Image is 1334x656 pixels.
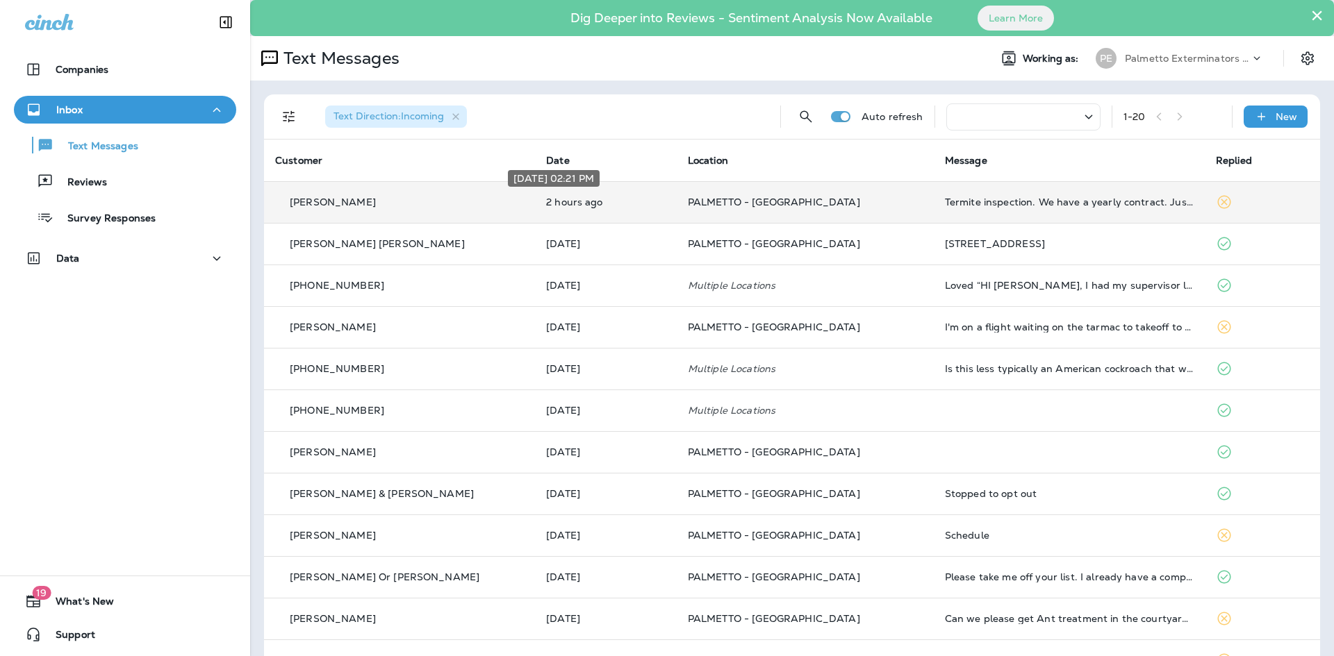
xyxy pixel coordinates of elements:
span: Replied [1216,154,1252,167]
div: Termite inspection. We have a yearly contract. Just waiting for payment to be received to schedul... [945,196,1194,208]
p: [PERSON_NAME] [290,321,376,333]
p: Inbox [56,104,83,115]
span: 19 [32,586,51,600]
button: Support [14,621,236,648]
p: Multiple Locations [688,363,923,374]
p: [PERSON_NAME] Or [PERSON_NAME] [290,571,479,582]
div: Schedule [945,530,1194,541]
p: Survey Responses [53,212,156,226]
span: What's New [42,596,114,612]
p: Sep 25, 2025 10:23 PM [546,446,666,457]
p: [PHONE_NUMBER] [290,405,384,416]
p: Sep 25, 2025 03:40 PM [546,571,666,582]
div: Text Direction:Incoming [325,106,467,128]
p: Sep 26, 2025 03:53 PM [546,280,666,291]
span: PALMETTO - [GEOGRAPHIC_DATA] [688,571,860,583]
button: Settings [1295,46,1320,71]
p: [PERSON_NAME] [290,446,376,457]
button: Companies [14,56,236,83]
span: PALMETTO - [GEOGRAPHIC_DATA] [688,446,860,458]
button: Text Messages [14,131,236,160]
p: [PHONE_NUMBER] [290,363,384,374]
span: PALMETTO - [GEOGRAPHIC_DATA] [688,196,860,208]
div: Please take me off your list. I already have a company that takes care of that. Thank you. [945,571,1194,582]
div: 1078 Glenshaw St. North Charleston, SC 29405 [945,238,1194,249]
button: Filters [275,103,303,131]
button: Survey Responses [14,203,236,232]
span: PALMETTO - [GEOGRAPHIC_DATA] [688,529,860,541]
div: I'm on a flight waiting on the tarmac to takeoff to return to Charleston. Just let me know when y... [945,321,1194,333]
button: 19What's New [14,587,236,615]
div: Can we please get Ant treatment in the courtyard on your next visit? [945,613,1194,624]
span: Working as: [1023,53,1082,65]
p: Palmetto Exterminators LLC [1125,53,1250,64]
div: PE [1096,48,1117,69]
div: [DATE] 02:21 PM [508,170,600,187]
button: Inbox [14,96,236,124]
span: PALMETTO - [GEOGRAPHIC_DATA] [688,612,860,625]
p: Auto refresh [862,111,923,122]
p: Multiple Locations [688,405,923,416]
p: Sep 29, 2025 02:21 PM [546,196,666,208]
p: Reviews [53,176,107,190]
p: Companies [56,64,108,75]
button: Close [1310,4,1324,26]
p: Dig Deeper into Reviews - Sentiment Analysis Now Available [530,16,973,20]
p: New [1276,111,1297,122]
span: PALMETTO - [GEOGRAPHIC_DATA] [688,487,860,500]
p: Sep 26, 2025 04:32 PM [546,238,666,249]
div: Loved “HI Lindsay, I had my supervisor look at your photo and it does appear to be an american co... [945,280,1194,291]
p: [PERSON_NAME] & [PERSON_NAME] [290,488,474,499]
p: Data [56,253,80,264]
button: Collapse Sidebar [206,8,245,36]
div: Stopped to opt out [945,488,1194,499]
p: Sep 25, 2025 05:20 PM [546,530,666,541]
p: Sep 25, 2025 02:57 PM [546,613,666,624]
p: Sep 26, 2025 12:01 PM [546,363,666,374]
span: Message [945,154,987,167]
p: Multiple Locations [688,280,923,291]
div: 1 - 20 [1123,111,1146,122]
div: Is this less typically an American cockroach that would suddenly appear on my table could it have... [945,363,1194,374]
button: Learn More [978,6,1054,31]
span: PALMETTO - [GEOGRAPHIC_DATA] [688,321,860,333]
span: Location [688,154,728,167]
span: PALMETTO - [GEOGRAPHIC_DATA] [688,237,860,250]
button: Search Messages [792,103,820,131]
p: Sep 26, 2025 03:34 PM [546,321,666,333]
span: Customer [275,154,322,167]
p: Text Messages [278,48,400,69]
p: Text Messages [54,140,138,153]
span: Text Direction : Incoming [333,110,444,122]
p: [PERSON_NAME] [290,196,376,208]
span: Date [546,154,570,167]
p: [PERSON_NAME] [290,613,376,624]
p: Sep 26, 2025 08:58 AM [546,405,666,416]
p: [PERSON_NAME] [290,530,376,541]
p: [PHONE_NUMBER] [290,280,384,291]
p: Sep 25, 2025 05:58 PM [546,488,666,499]
span: Support [42,629,95,646]
button: Data [14,244,236,272]
button: Reviews [14,167,236,196]
p: [PERSON_NAME] [PERSON_NAME] [290,238,465,249]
